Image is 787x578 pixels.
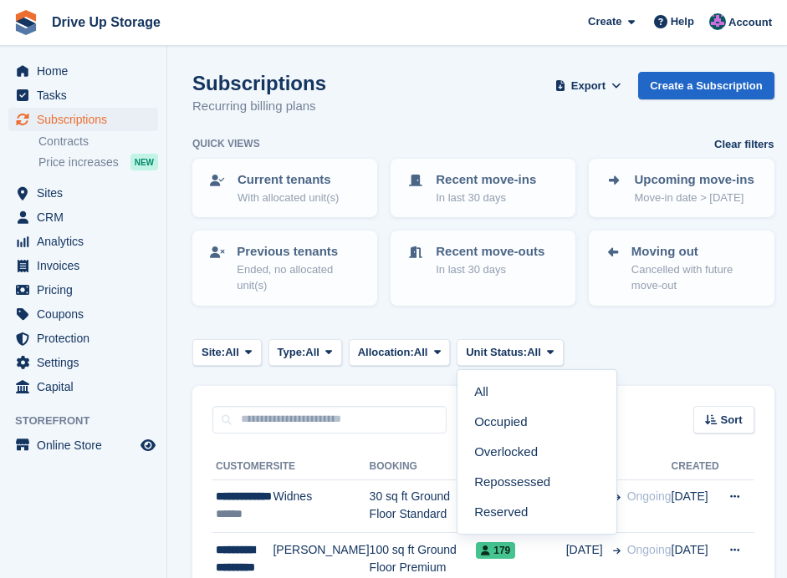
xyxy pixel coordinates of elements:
[370,479,477,533] td: 30 sq ft Ground Floor Standard
[38,155,119,170] span: Price increases
[37,181,137,205] span: Sites
[13,10,38,35] img: stora-icon-8386f47178a22dfd0bd8f6a31ec36ba5ce8667c1dd55bd0f319d3a0aa187defe.svg
[37,254,137,277] span: Invoices
[45,8,167,36] a: Drive Up Storage
[627,489,672,503] span: Ongoing
[349,339,451,367] button: Allocation: All
[15,413,166,429] span: Storefront
[8,181,158,205] a: menu
[8,375,158,398] a: menu
[392,232,574,287] a: Recent move-outs In last 30 days
[414,344,428,361] span: All
[476,542,515,559] span: 179
[237,242,362,261] p: Previous tenants
[527,344,541,361] span: All
[37,351,137,374] span: Settings
[192,97,326,116] p: Recurring billing plans
[8,108,158,131] a: menu
[631,242,759,261] p: Moving out
[627,543,672,556] span: Ongoing
[278,344,306,361] span: Type:
[590,232,772,304] a: Moving out Cancelled with future move-out
[37,302,137,326] span: Coupons
[37,59,137,83] span: Home
[37,84,137,107] span: Tasks
[714,136,774,153] a: Clear filters
[672,479,719,533] td: [DATE]
[8,433,158,457] a: menu
[38,153,158,171] a: Price increases NEW
[392,160,574,215] a: Recent move-ins In last 30 days
[268,339,342,367] button: Type: All
[8,327,158,350] a: menu
[238,190,339,206] p: With allocated unit(s)
[464,467,610,497] a: Repossessed
[130,154,158,170] div: NEW
[305,344,319,361] span: All
[8,205,158,229] a: menu
[273,454,369,480] th: Site
[552,72,626,99] button: Export
[38,134,158,150] a: Contracts
[192,339,262,367] button: Site: All
[37,327,137,350] span: Protection
[37,230,137,253] span: Analytics
[37,205,137,229] span: CRM
[436,190,536,206] p: In last 30 days
[672,454,719,480] th: Created
[192,136,260,151] h6: Quick views
[566,541,606,559] span: [DATE]
[37,108,137,131] span: Subscriptions
[358,344,414,361] span: Allocation:
[8,84,158,107] a: menu
[436,170,536,190] p: Recent move-ins
[273,479,369,533] td: Widnes
[138,435,158,455] a: Preview store
[212,454,273,480] th: Customer
[194,232,376,304] a: Previous tenants Ended, no allocated unit(s)
[436,261,544,278] p: In last 30 days
[728,14,772,31] span: Account
[464,377,610,407] a: All
[464,407,610,437] a: Occupied
[634,190,754,206] p: Move-in date > [DATE]
[8,230,158,253] a: menu
[571,78,606,94] span: Export
[671,13,694,30] span: Help
[8,302,158,326] a: menu
[202,344,225,361] span: Site:
[37,278,137,302] span: Pricing
[8,59,158,83] a: menu
[709,13,726,30] img: Andy
[8,351,158,374] a: menu
[590,160,772,215] a: Upcoming move-ins Move-in date > [DATE]
[436,242,544,261] p: Recent move-outs
[37,375,137,398] span: Capital
[370,454,477,480] th: Booking
[464,497,610,527] a: Reserved
[721,412,743,428] span: Sort
[8,278,158,302] a: menu
[588,13,621,30] span: Create
[238,170,339,190] p: Current tenants
[8,254,158,277] a: menu
[457,339,563,367] button: Unit Status: All
[638,72,774,99] a: Create a Subscription
[192,72,326,94] h1: Subscriptions
[631,261,759,294] p: Cancelled with future move-out
[37,433,137,457] span: Online Store
[466,344,527,361] span: Unit Status:
[237,261,362,294] p: Ended, no allocated unit(s)
[634,170,754,190] p: Upcoming move-ins
[464,437,610,467] a: Overlocked
[225,344,239,361] span: All
[194,160,376,215] a: Current tenants With allocated unit(s)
